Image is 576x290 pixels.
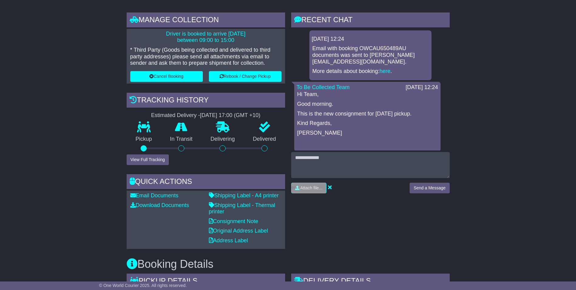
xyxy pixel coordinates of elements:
[127,112,285,119] div: Estimated Delivery -
[209,237,248,243] a: Address Label
[297,111,438,117] p: This is the new consignment for [DATE] pickup.
[244,136,285,143] p: Delivered
[127,93,285,109] div: Tracking history
[380,68,390,74] a: here
[209,218,258,224] a: Consignment Note
[297,91,438,98] p: Hi Team,
[130,47,281,67] p: * Third Party (Goods being collected and delivered to third party addresses) please send all atta...
[312,68,428,75] p: More details about booking: .
[297,120,438,127] p: Kind Regards,
[209,192,279,199] a: Shipping Label - A4 printer
[297,101,438,108] p: Good morning.
[312,45,428,65] p: Email with booking OWCAU650489AU documents was sent to [PERSON_NAME][EMAIL_ADDRESS][DOMAIN_NAME].
[209,202,275,215] a: Shipping Label - Thermal printer
[312,36,429,43] div: [DATE] 12:24
[127,274,285,290] div: Pickup Details
[297,84,350,90] a: To Be Collected Team
[127,258,450,270] h3: Booking Details
[202,136,244,143] p: Delivering
[130,202,189,208] a: Download Documents
[200,112,261,119] div: [DATE] 17:00 (GMT +10)
[410,183,449,193] button: Send a Message
[127,12,285,29] div: Manage collection
[406,84,438,91] div: [DATE] 12:24
[130,31,281,44] p: Driver is booked to arrive [DATE] between 09:00 to 15:00
[130,192,179,199] a: Email Documents
[130,71,203,82] button: Cancel Booking
[291,274,450,290] div: Delivery Details
[99,283,187,288] span: © One World Courier 2025. All rights reserved.
[161,136,202,143] p: In Transit
[127,154,169,165] button: View Full Tracking
[209,228,268,234] a: Original Address Label
[127,136,161,143] p: Pickup
[297,130,438,136] p: [PERSON_NAME]
[291,12,450,29] div: RECENT CHAT
[209,71,281,82] button: Rebook / Change Pickup
[127,174,285,191] div: Quick Actions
